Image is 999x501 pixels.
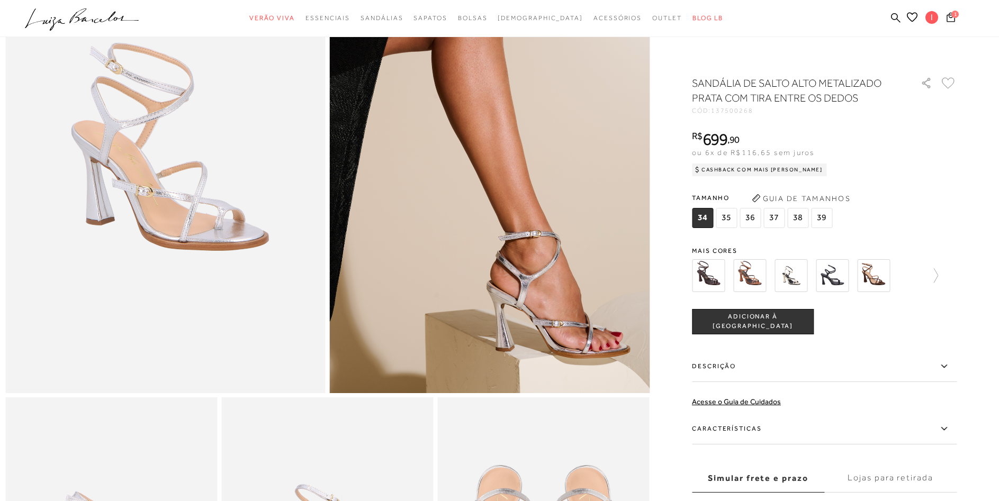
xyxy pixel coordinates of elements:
[593,8,642,28] a: categoryNavScreenReaderText
[716,208,737,228] span: 35
[361,14,403,22] span: Sandálias
[787,208,808,228] span: 38
[921,11,943,27] button: l
[943,12,958,26] button: 1
[730,134,740,145] span: 90
[811,208,832,228] span: 39
[763,208,785,228] span: 37
[692,312,813,331] span: ADICIONAR À [GEOGRAPHIC_DATA]
[305,8,350,28] a: categoryNavScreenReaderText
[692,107,904,114] div: CÓD:
[458,14,488,22] span: Bolsas
[458,8,488,28] a: categoryNavScreenReaderText
[692,208,713,228] span: 34
[727,135,740,144] i: ,
[857,259,890,292] img: SANDÁLIA DE SALTO ALTO EM COURO CAFÉ COM TIRA ENTRE OS DEDOS
[652,8,682,28] a: categoryNavScreenReaderText
[951,11,959,18] span: 1
[692,190,835,206] span: Tamanho
[692,464,824,493] label: Simular frete e prazo
[593,14,642,22] span: Acessórios
[692,163,827,176] div: Cashback com Mais [PERSON_NAME]
[249,14,295,22] span: Verão Viva
[816,259,849,292] img: SANDÁLIA DE MULTIPLAS TIRAS CRUZADAS EM COURO PRETO E SALTO ALTO FLARE
[692,397,781,406] a: Acesse o Guia de Cuidados
[498,8,583,28] a: noSubCategoriesText
[692,351,957,382] label: Descrição
[775,259,807,292] img: SANDÁLIA DE MULTIPLAS TIRAS CRUZADAS EM COURO OFF WHITE E SALTO ALTO FLARE
[740,208,761,228] span: 36
[413,14,447,22] span: Sapatos
[692,259,725,292] img: SANDÁLIA DE MULTIPLAS TIRAS CRUZADAS EM COURO CAFÉ E SALTO ALTO FLARE
[692,414,957,444] label: Características
[703,130,727,149] span: 699
[692,131,703,141] i: R$
[652,14,682,22] span: Outlet
[361,8,403,28] a: categoryNavScreenReaderText
[692,309,814,334] button: ADICIONAR À [GEOGRAPHIC_DATA]
[692,148,814,157] span: ou 6x de R$116,65 sem juros
[413,8,447,28] a: categoryNavScreenReaderText
[925,11,938,24] span: l
[249,8,295,28] a: categoryNavScreenReaderText
[748,190,854,207] button: Guia de Tamanhos
[305,14,350,22] span: Essenciais
[824,464,957,493] label: Lojas para retirada
[692,76,890,105] h1: SANDÁLIA DE SALTO ALTO METALIZADO PRATA COM TIRA ENTRE OS DEDOS
[498,14,583,22] span: [DEMOGRAPHIC_DATA]
[711,107,753,114] span: 137500268
[692,14,723,22] span: BLOG LB
[692,8,723,28] a: BLOG LB
[692,248,957,254] span: Mais cores
[733,259,766,292] img: SANDÁLIA DE MULTIPLAS TIRAS CRUZADAS EM COURO CARAMELO E SALTO ALTO FLARE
